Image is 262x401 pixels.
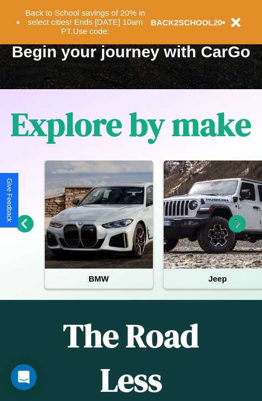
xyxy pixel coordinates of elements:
div: Give Feedback [5,178,13,222]
b: BACK2SCHOOL20 [151,18,223,27]
h1: Explore by make [11,102,251,146]
div: Open Intercom Messenger [11,364,37,390]
h4: BMW [45,269,153,289]
button: Back to School savings of 20% in select cities! Ends [DATE] 10am PT.Use code: [20,5,151,39]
